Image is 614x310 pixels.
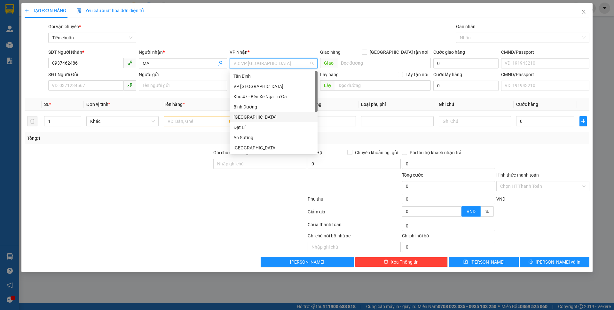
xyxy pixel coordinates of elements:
[233,124,314,131] div: Đạt Lí
[25,8,66,13] span: TẠO ĐƠN HÀNG
[230,132,318,143] div: An Sương
[218,61,223,66] span: user-add
[436,98,514,111] th: Ghi chú
[290,258,324,266] span: [PERSON_NAME]
[407,149,464,156] span: Phí thu hộ khách nhận trả
[127,60,132,65] span: phone
[164,102,185,107] span: Tên hàng
[402,172,423,178] span: Tổng cước
[320,50,341,55] span: Giao hàng
[501,71,589,78] div: CMND/Passport
[307,221,401,232] div: Chưa thanh toán
[25,8,29,13] span: plus
[433,72,462,77] label: Cước lấy hàng
[86,102,110,107] span: Đơn vị tính
[439,116,511,126] input: Ghi Chú
[230,91,318,102] div: Kho 47 - Bến Xe Ngã Tư Ga
[233,144,314,151] div: [GEOGRAPHIC_DATA]
[536,258,580,266] span: [PERSON_NAME] và In
[575,3,593,21] button: Close
[496,196,505,202] span: VND
[384,259,388,265] span: delete
[352,149,401,156] span: Chuyển khoản ng. gửi
[41,4,90,10] span: [PERSON_NAME]
[44,102,49,107] span: SL
[27,116,37,126] button: delete
[139,71,227,78] div: Người gửi
[308,232,401,242] div: Ghi chú nội bộ nhà xe
[463,259,468,265] span: save
[320,80,335,91] span: Lấy
[358,98,436,111] th: Loại phụ phí
[230,102,318,112] div: Bình Dương
[52,33,132,43] span: Tiêu chuẩn
[230,50,248,55] span: VP Nhận
[127,83,132,88] span: phone
[433,81,499,91] input: Cước lấy hàng
[449,257,518,267] button: save[PERSON_NAME]
[4,39,75,74] strong: Nhận:
[48,49,136,56] div: SĐT Người Nhận
[433,50,465,55] label: Cước giao hàng
[298,116,356,126] input: 0
[456,24,476,29] label: Gán nhãn
[320,58,337,68] span: Giao
[580,119,586,124] span: plus
[581,9,586,14] span: close
[496,172,539,178] label: Hình thức thanh toán
[76,8,82,13] img: icon
[307,208,401,219] div: Giảm giá
[529,259,533,265] span: printer
[516,102,538,107] span: Cước hàng
[391,258,419,266] span: Xóa Thông tin
[29,24,103,35] span: phamthao.tienoanh - In:
[308,242,401,252] input: Nhập ghi chú
[520,257,589,267] button: printer[PERSON_NAME] và In
[501,49,589,56] div: CMND/Passport
[470,258,505,266] span: [PERSON_NAME]
[48,24,81,29] span: Gói vận chuyển
[485,209,489,214] span: %
[233,103,314,110] div: Bình Dương
[335,80,431,91] input: Dọc đường
[467,209,476,214] span: VND
[29,12,61,17] span: - 0948603137
[230,112,318,122] div: Thủ Đức
[337,58,431,68] input: Dọc đường
[29,18,103,35] span: TH1508250006 -
[29,24,103,35] span: 11:57:32 [DATE]
[233,114,314,121] div: [GEOGRAPHIC_DATA]
[233,134,314,141] div: An Sương
[29,4,90,10] span: Gửi:
[433,58,499,68] input: Cước giao hàng
[233,93,314,100] div: Kho 47 - Bến Xe Ngã Tư Ga
[308,150,322,155] span: Thu Hộ
[355,257,448,267] button: deleteXóa Thông tin
[230,81,318,91] div: VP Đà Lạt
[164,116,236,126] input: VD: Bàn, Ghế
[233,73,314,80] div: Tân Bình
[230,122,318,132] div: Đạt Lí
[27,135,237,142] div: Tổng: 1
[367,49,431,56] span: [GEOGRAPHIC_DATA] tận nơi
[230,71,318,81] div: Tân Bình
[320,72,339,77] span: Lấy hàng
[403,71,431,78] span: Lấy tận nơi
[402,232,495,242] div: Chi phí nội bộ
[139,49,227,56] div: Người nhận
[213,159,306,169] input: Ghi chú đơn hàng
[230,143,318,153] div: Hòa Đông
[579,116,586,126] button: plus
[307,195,401,207] div: Phụ thu
[48,71,136,78] div: SĐT Người Gửi
[233,83,314,90] div: VP [GEOGRAPHIC_DATA]
[261,257,354,267] button: [PERSON_NAME]
[76,8,144,13] span: Yêu cầu xuất hóa đơn điện tử
[213,150,248,155] label: Ghi chú đơn hàng
[90,116,155,126] span: Khác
